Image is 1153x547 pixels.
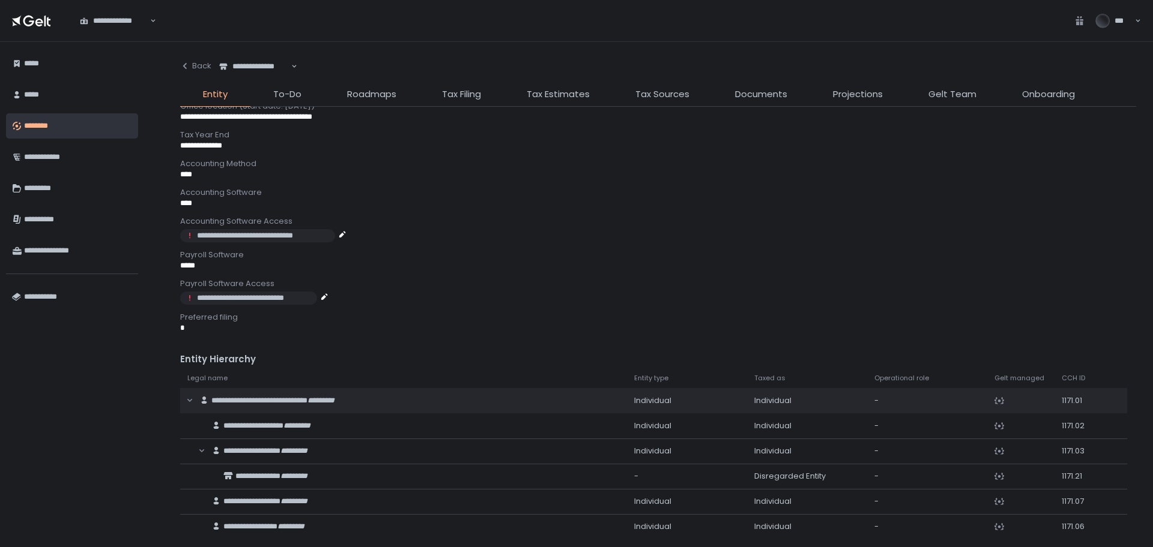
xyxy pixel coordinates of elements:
div: 1171.02 [1062,420,1097,431]
span: Tax Estimates [527,88,590,101]
span: Entity type [634,374,668,383]
span: CCH ID [1062,374,1085,383]
div: Search for option [72,8,156,34]
span: Roadmaps [347,88,396,101]
div: Individual [754,420,860,431]
span: Projections [833,88,883,101]
div: Individual [634,420,740,431]
span: Gelt Team [928,88,976,101]
div: Payroll Software [180,250,1136,260]
span: To-Do [273,88,301,101]
div: - [874,420,980,431]
div: - [874,471,980,482]
div: Individual [754,521,860,532]
span: Legal name [187,374,228,383]
div: - [874,395,980,406]
div: Entity Hierarchy [180,353,1136,366]
div: Back [180,61,211,71]
div: 1171.07 [1062,496,1097,507]
button: Back [180,54,211,78]
div: Preferred filing [180,312,1136,323]
span: Gelt managed [994,374,1044,383]
div: 1171.01 [1062,395,1097,406]
span: Tax Sources [635,88,689,101]
div: - [874,521,980,532]
span: Documents [735,88,787,101]
input: Search for option [289,61,290,73]
div: Office location (Start date: [DATE]) [180,101,1136,112]
div: 1171.21 [1062,471,1097,482]
div: - [874,446,980,456]
div: Individual [754,395,860,406]
div: Payroll Software Access [180,278,1136,289]
div: Tax Year End [180,130,1136,140]
div: Accounting Software [180,187,1136,198]
div: Individual [754,496,860,507]
div: Individual [634,395,740,406]
span: Entity [203,88,228,101]
div: Individual [634,521,740,532]
span: Onboarding [1022,88,1075,101]
div: Search for option [211,54,297,79]
div: 1171.03 [1062,446,1097,456]
div: - [634,471,740,482]
div: Accounting Method [180,158,1136,169]
div: Disregarded Entity [754,471,860,482]
div: Individual [634,496,740,507]
span: Tax Filing [442,88,481,101]
span: Taxed as [754,374,785,383]
div: Individual [754,446,860,456]
div: Accounting Software Access [180,216,1136,227]
div: - [874,496,980,507]
span: Operational role [874,374,929,383]
div: Individual [634,446,740,456]
input: Search for option [148,15,149,27]
div: 1171.06 [1062,521,1097,532]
